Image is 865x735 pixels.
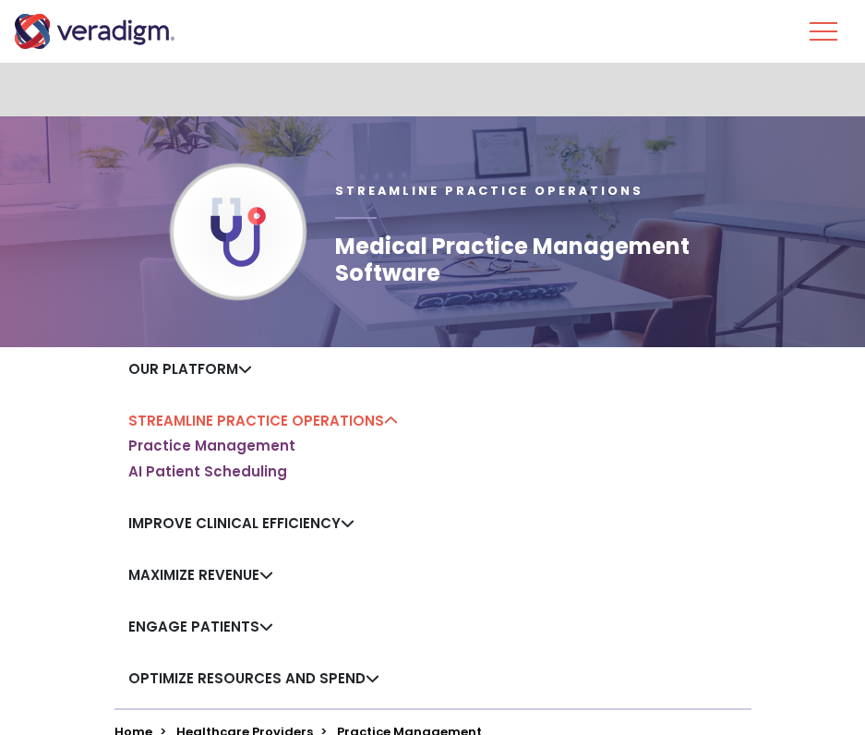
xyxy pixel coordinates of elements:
a: Maximize Revenue [128,565,273,584]
a: Our Platform [128,359,252,379]
h1: Medical Practice Management Software [335,234,751,287]
a: AI Patient Scheduling [128,463,287,481]
a: Optimize Resources and Spend [128,669,379,688]
a: Engage Patients [128,617,273,636]
button: Toggle Navigation Menu [810,7,837,55]
span: Streamline Practice Operations [335,183,643,199]
img: Veradigm logo [14,14,175,49]
a: Improve Clinical Efficiency [128,513,354,533]
a: Practice Management [128,437,295,455]
a: Streamline Practice Operations [128,411,398,430]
